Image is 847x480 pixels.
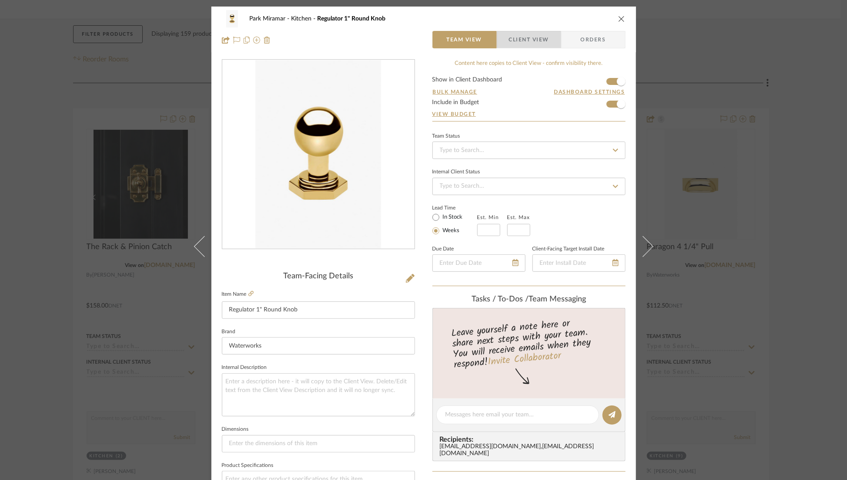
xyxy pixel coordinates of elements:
[432,204,477,212] label: Lead Time
[571,31,616,48] span: Orders
[554,88,626,96] button: Dashboard Settings
[509,31,549,48] span: Client View
[472,295,529,303] span: Tasks / To-Dos /
[432,134,460,139] div: Team Status
[532,254,626,272] input: Enter Install Date
[222,365,267,370] label: Internal Description
[432,111,626,118] a: View Budget
[432,142,626,159] input: Type to Search…
[291,16,318,22] span: Kitchen
[222,463,274,468] label: Product Specifications
[432,88,478,96] button: Bulk Manage
[432,247,454,251] label: Due Date
[447,31,482,48] span: Team View
[432,254,526,272] input: Enter Due Date
[222,330,236,334] label: Brand
[318,16,386,22] span: Regulator 1" Round Knob
[441,227,460,235] label: Weeks
[222,435,415,453] input: Enter the dimensions of this item
[432,59,626,68] div: Content here copies to Client View - confirm visibility there.
[532,247,605,251] label: Client-Facing Target Install Date
[618,15,626,23] button: close
[222,291,254,298] label: Item Name
[440,443,622,457] div: [EMAIL_ADDRESS][DOMAIN_NAME] , [EMAIL_ADDRESS][DOMAIN_NAME]
[432,295,626,304] div: team Messaging
[432,170,480,174] div: Internal Client Status
[487,348,561,370] a: Invite Collaborator
[222,337,415,355] input: Enter Brand
[477,214,499,220] label: Est. Min
[222,60,415,249] div: 0
[440,436,622,443] span: Recipients:
[255,60,381,249] img: 6923de3a-c54c-43c7-a8a2-95f99c7c4f06_436x436.jpg
[222,272,415,281] div: Team-Facing Details
[222,427,249,432] label: Dimensions
[441,213,463,221] label: In Stock
[432,178,626,195] input: Type to Search…
[222,301,415,319] input: Enter Item Name
[250,16,291,22] span: Park Miramar
[507,214,530,220] label: Est. Max
[264,37,271,44] img: Remove from project
[222,10,243,27] img: 6923de3a-c54c-43c7-a8a2-95f99c7c4f06_48x40.jpg
[431,314,626,372] div: Leave yourself a note here or share next steps with your team. You will receive emails when they ...
[432,212,477,236] mat-radio-group: Select item type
